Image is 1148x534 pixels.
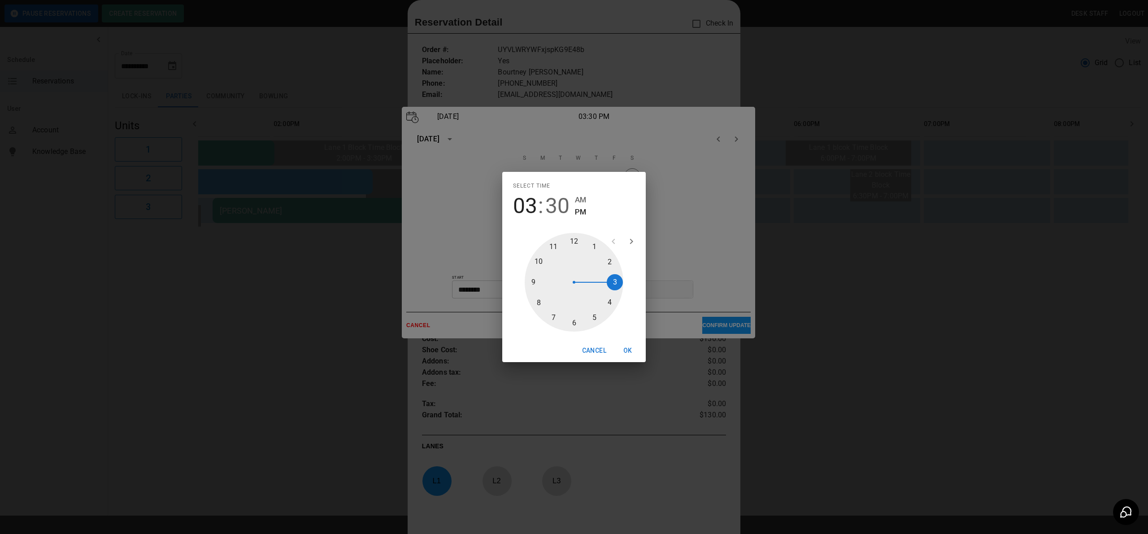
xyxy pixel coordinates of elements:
[545,193,570,219] button: 30
[575,194,586,206] button: AM
[513,193,537,219] button: 03
[575,206,586,218] button: PM
[613,342,642,359] button: OK
[538,193,544,219] span: :
[622,232,640,250] button: open next view
[578,342,610,359] button: Cancel
[513,179,550,193] span: Select time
